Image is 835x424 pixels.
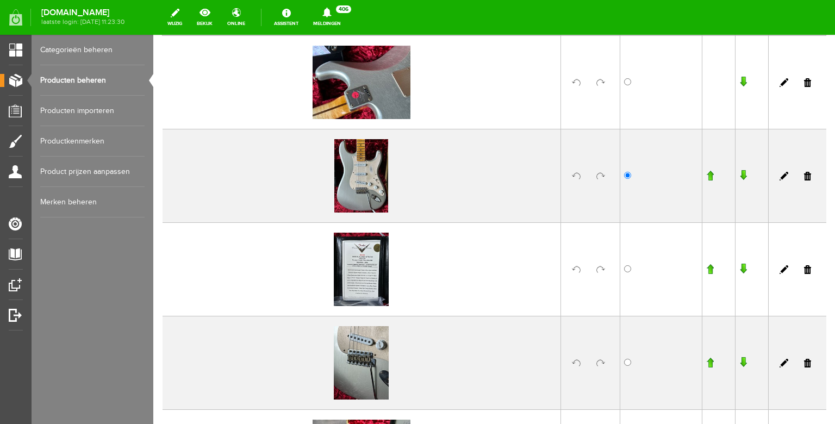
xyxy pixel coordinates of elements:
[41,19,124,25] span: laatste login: [DATE] 11:23:30
[626,137,635,146] a: Bewerken
[651,230,658,239] a: Verwijderen
[40,96,145,126] a: Producten importeren
[40,35,145,65] a: Categorieën beheren
[40,65,145,96] a: Producten beheren
[161,5,189,29] a: wijzig
[40,126,145,157] a: Productkenmerken
[651,137,658,146] a: Verwijderen
[40,157,145,187] a: Product prijzen aanpassen
[267,5,305,29] a: Assistent
[181,104,235,178] img: whatsapp-image-2025-09-24-at-09.57.20-1-.jpeg
[307,5,347,29] a: Meldingen406
[180,291,236,365] img: whatsapp-image-2025-09-24-at-09.57.20.jpeg
[180,198,236,271] img: whatsapp-image-2025-09-24-at-09.57.20-3-.jpeg
[626,43,635,52] a: Bewerken
[651,324,658,333] a: Verwijderen
[159,11,257,84] img: whatsapp-image-2025-09-24-at-09.57.21.jpeg
[626,230,635,239] a: Bewerken
[336,5,351,13] span: 406
[40,187,145,217] a: Merken beheren
[626,324,635,333] a: Bewerken
[190,5,219,29] a: bekijk
[651,43,658,52] a: Verwijderen
[41,10,124,16] strong: [DOMAIN_NAME]
[221,5,252,29] a: online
